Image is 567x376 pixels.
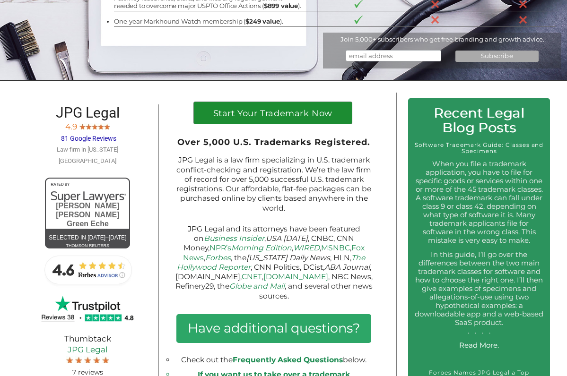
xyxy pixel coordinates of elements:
a: Fox News [183,243,365,262]
a: NPR’sMorning Edition [209,243,292,252]
a: WIRED [293,243,320,252]
div: [PERSON_NAME] [PERSON_NAME] Green Eche [45,201,130,229]
a: Start Your Trademark Now [194,102,352,124]
img: Screen-Shot-2017-10-03-at-11.31.22-PM.jpg [104,123,110,129]
img: Screen-Shot-2017-10-03-at-11.31.22-PM.jpg [92,123,98,129]
p: In this guide, I’ll go over the differences between the two main trademark classes for software a... [414,250,544,335]
div: Join 5,000+ subscribers who get free branding and growth advice. [323,35,561,43]
img: Screen-Shot-2017-10-03-at-11.31.22-PM.jpg [98,123,104,129]
img: checkmark-border-3.png [354,16,363,24]
img: Screen-Shot-2017-10-03-at-11.31.22-PM.jpg [102,356,109,363]
em: ABA Journal [324,263,370,272]
h3: Have additional questions? [176,314,371,343]
b: $899 value [264,2,298,9]
input: email address [346,50,441,61]
a: Forbes [205,253,231,262]
img: X-30-3.png [519,16,527,24]
img: Screen-Shot-2017-10-03-at-11.31.22-PM.jpg [66,356,73,363]
em: Morning Edition [231,243,292,252]
a: Read More. [459,341,499,350]
img: Screen-Shot-2017-10-03-at-11.31.22-PM.jpg [84,356,91,363]
em: USA [DATE] [266,234,308,243]
div: Selected in [DATE]–[DATE] [45,232,130,243]
img: Screen-Shot-2017-10-03-at-11.31.22-PM.jpg [93,356,100,363]
span: Frequently Asked Questions [233,355,343,364]
input: Subscribe [455,51,539,62]
a: MSNBC [321,243,350,252]
div: thomson reuters [45,240,130,251]
li: One-year Markhound Watch membership ( ). [114,18,305,26]
h1: Start Your Trademark Now [200,109,346,122]
img: Screen-Shot-2017-10-03-at-11.31.22-PM.jpg [86,123,92,129]
img: JPG Legal TrustPilot 4.8 Stars 38 Reviews [40,294,135,324]
span: Over 5,000 U.S. Trademarks Registered. [177,137,370,147]
a: [DOMAIN_NAME] [263,272,328,281]
span: 81 Google Reviews [61,135,116,142]
img: Screen-Shot-2017-10-03-at-11.31.22-PM.jpg [75,356,82,363]
img: Forbes-Advisor-Rating-JPG-Legal.jpg [40,251,135,289]
p: JPG Legal is a law firm specializing in U.S. trademark conflict-checking and registration. We’re ... [174,155,373,213]
img: X-30-3.png [431,16,439,24]
a: Business Insider [204,234,264,243]
p: When you file a trademark application, you have to file for specific goods or services within one... [414,160,544,245]
p: JPG Legal and its attorneys have been featured on , , CNBC, CNN Money, , , , , , the , HLN, , CNN... [174,224,373,301]
span: Law firm in [US_STATE][GEOGRAPHIC_DATA] [57,146,118,164]
a: CNET [242,272,262,281]
a: Globe and Mail [229,282,285,291]
span: 4.9 [65,122,77,131]
img: Screen-Shot-2017-10-03-at-11.31.22-PM.jpg [79,123,86,129]
a: The Hollywood Reporter [177,253,365,272]
a: Software Trademark Guide: Classes and Specimens [415,141,544,154]
li: Check out the below. [174,356,373,364]
span: Recent Legal Blog Posts [434,105,524,136]
a: JPG Legal [35,344,140,355]
em: [US_STATE] Daily News [246,253,330,262]
a: JPG Legal 4.9 81 Google Reviews Law firm in [US_STATE][GEOGRAPHIC_DATA] [56,110,120,165]
a: [PERSON_NAME] [PERSON_NAME]Green EcheSelected in [DATE]–[DATE]thomson reuters [45,178,130,248]
b: $249 value [245,17,279,25]
span: JPG Legal [56,104,120,121]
